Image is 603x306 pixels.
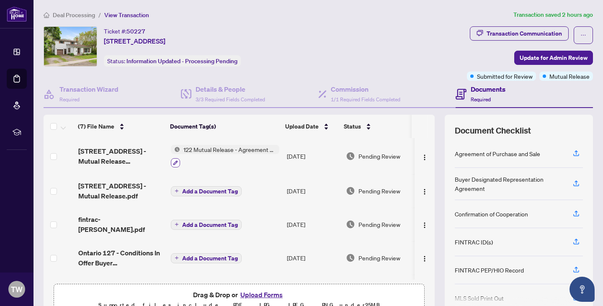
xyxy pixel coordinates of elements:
[283,138,343,174] td: [DATE]
[421,255,428,262] img: Logo
[59,84,119,94] h4: Transaction Wizard
[418,149,431,163] button: Logo
[126,57,237,65] span: Information Updated - Processing Pending
[171,252,242,263] button: Add a Document Tag
[331,96,400,103] span: 1/1 Required Fields Completed
[346,152,355,161] img: Document Status
[171,145,279,167] button: Status Icon122 Mutual Release - Agreement of Purchase and Sale
[182,222,238,228] span: Add a Document Tag
[470,26,569,41] button: Transaction Communication
[175,256,179,260] span: plus
[455,125,531,136] span: Document Checklist
[418,184,431,198] button: Logo
[104,36,165,46] span: [STREET_ADDRESS]
[182,255,238,261] span: Add a Document Tag
[471,96,491,103] span: Required
[455,265,524,275] div: FINTRAC PEP/HIO Record
[358,220,400,229] span: Pending Review
[283,241,343,275] td: [DATE]
[282,115,340,138] th: Upload Date
[513,10,593,20] article: Transaction saved 2 hours ago
[285,122,319,131] span: Upload Date
[193,289,285,300] span: Drag & Drop or
[358,152,400,161] span: Pending Review
[344,122,361,131] span: Status
[182,188,238,194] span: Add a Document Tag
[421,154,428,161] img: Logo
[455,293,504,303] div: MLS Sold Print Out
[471,84,505,94] h4: Documents
[78,146,165,166] span: [STREET_ADDRESS] - Mutual Release EXECUTED.pdf
[455,175,563,193] div: Buyer Designated Representation Agreement
[180,145,279,154] span: 122 Mutual Release - Agreement of Purchase and Sale
[418,218,431,231] button: Logo
[283,174,343,208] td: [DATE]
[549,72,590,81] span: Mutual Release
[59,96,80,103] span: Required
[78,122,114,131] span: (7) File Name
[171,220,242,230] button: Add a Document Tag
[75,115,167,138] th: (7) File Name
[175,189,179,193] span: plus
[167,115,282,138] th: Document Tag(s)
[421,222,428,229] img: Logo
[104,55,241,67] div: Status:
[418,251,431,265] button: Logo
[44,12,49,18] span: home
[455,149,540,158] div: Agreement of Purchase and Sale
[171,253,242,263] button: Add a Document Tag
[98,10,101,20] li: /
[421,188,428,195] img: Logo
[78,248,165,268] span: Ontario 127 - Conditions In Offer Buyer Acknowledgement.pdf
[196,84,265,94] h4: Details & People
[346,253,355,262] img: Document Status
[358,186,400,195] span: Pending Review
[340,115,412,138] th: Status
[11,283,23,295] span: TW
[171,145,180,154] img: Status Icon
[238,289,285,300] button: Upload Forms
[358,253,400,262] span: Pending Review
[283,208,343,241] td: [DATE]
[580,32,586,38] span: ellipsis
[196,96,265,103] span: 3/3 Required Fields Completed
[7,6,27,22] img: logo
[455,237,493,247] div: FINTRAC ID(s)
[171,219,242,230] button: Add a Document Tag
[346,220,355,229] img: Document Status
[477,72,533,81] span: Submitted for Review
[53,11,95,19] span: Deal Processing
[520,51,588,64] span: Update for Admin Review
[78,181,165,201] span: [STREET_ADDRESS] - Mutual Release.pdf
[514,51,593,65] button: Update for Admin Review
[175,222,179,226] span: plus
[455,209,528,219] div: Confirmation of Cooperation
[171,186,242,196] button: Add a Document Tag
[104,11,149,19] span: View Transaction
[331,84,400,94] h4: Commission
[78,214,165,234] span: fintrac-[PERSON_NAME].pdf
[487,27,562,40] div: Transaction Communication
[346,186,355,195] img: Document Status
[569,277,595,302] button: Open asap
[44,27,97,66] img: IMG-X12342461_1.jpg
[126,28,145,35] span: 50227
[104,26,145,36] div: Ticket #:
